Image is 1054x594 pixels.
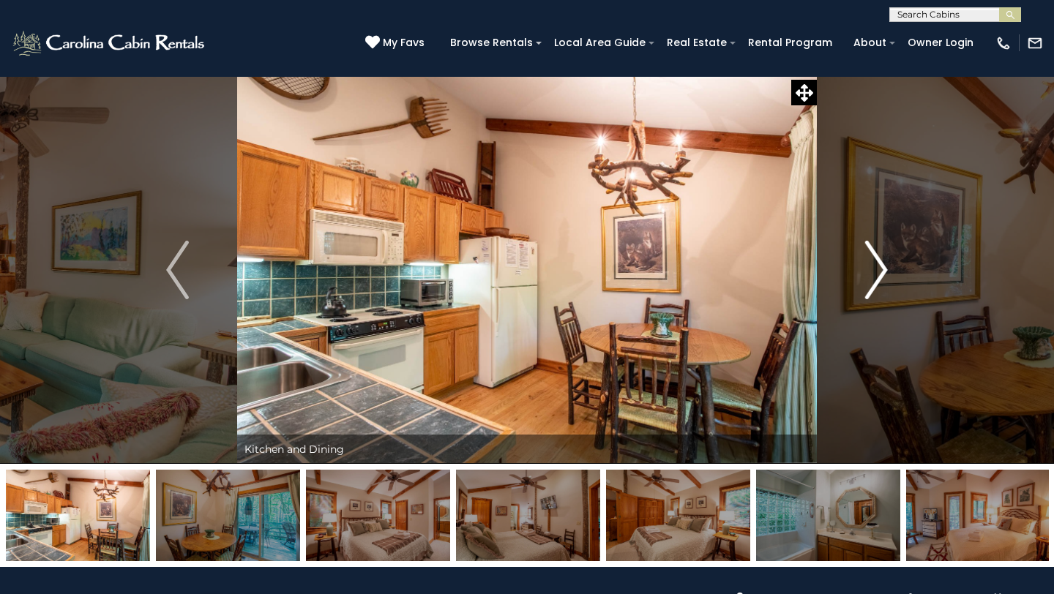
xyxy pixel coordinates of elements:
[156,470,300,561] img: 164771846
[606,470,750,561] img: 164771840
[846,31,894,54] a: About
[995,35,1012,51] img: phone-regular-white.png
[865,241,887,299] img: arrow
[900,31,981,54] a: Owner Login
[6,470,150,561] img: 164771844
[237,435,817,464] div: Kitchen and Dining
[906,470,1050,561] img: 164771831
[443,31,540,54] a: Browse Rentals
[817,76,936,464] button: Next
[756,470,900,561] img: 164771841
[11,29,209,58] img: White-1-2.png
[166,241,188,299] img: arrow
[547,31,653,54] a: Local Area Guide
[659,31,734,54] a: Real Estate
[456,470,600,561] img: 164771839
[383,35,425,50] span: My Favs
[1027,35,1043,51] img: mail-regular-white.png
[118,76,237,464] button: Previous
[365,35,428,51] a: My Favs
[741,31,840,54] a: Rental Program
[306,470,450,561] img: 164771838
